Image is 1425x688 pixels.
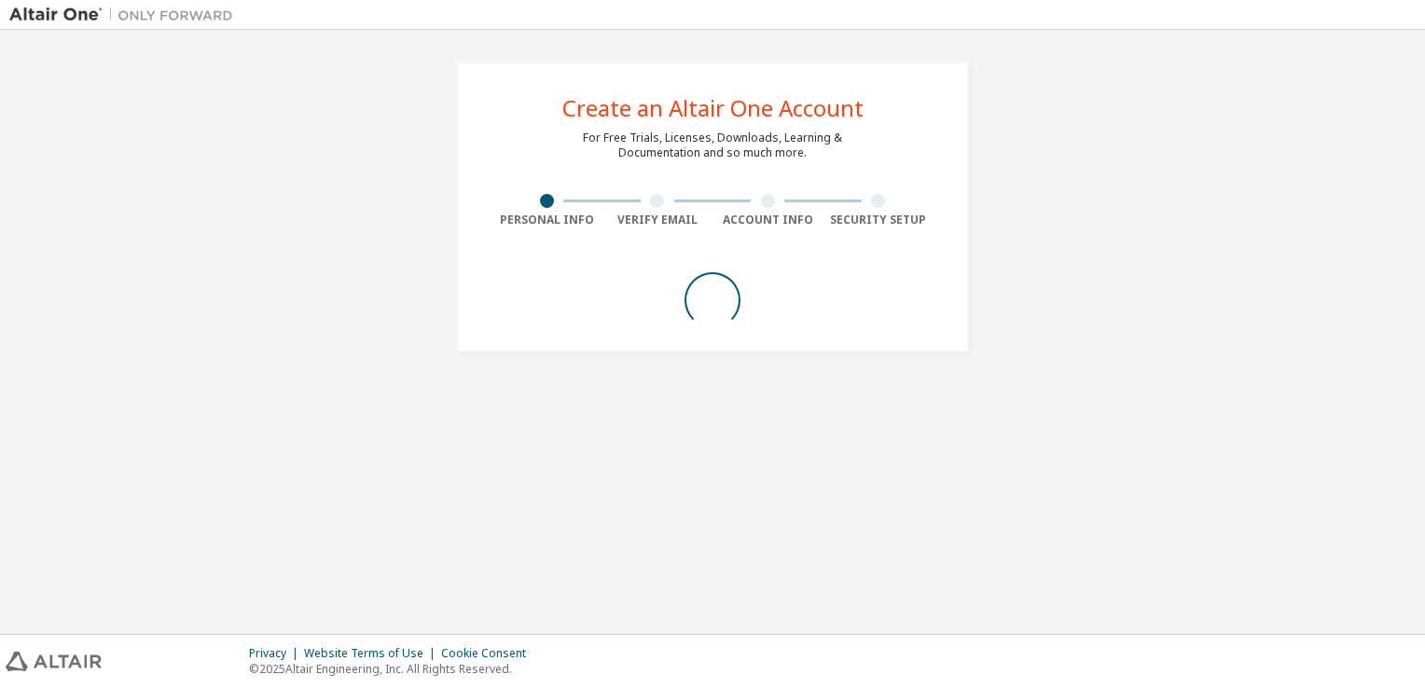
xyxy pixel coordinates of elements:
[249,646,304,661] div: Privacy
[304,646,441,661] div: Website Terms of Use
[6,652,102,671] img: altair_logo.svg
[712,213,823,227] div: Account Info
[441,646,537,661] div: Cookie Consent
[9,6,242,24] img: Altair One
[602,213,713,227] div: Verify Email
[823,213,934,227] div: Security Setup
[491,213,602,227] div: Personal Info
[583,131,842,160] div: For Free Trials, Licenses, Downloads, Learning & Documentation and so much more.
[562,97,864,119] div: Create an Altair One Account
[249,661,537,677] p: © 2025 Altair Engineering, Inc. All Rights Reserved.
